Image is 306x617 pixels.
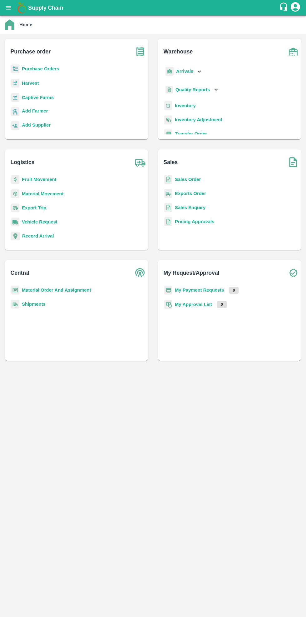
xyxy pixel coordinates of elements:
b: Logistics [11,158,35,167]
img: centralMaterial [11,286,19,295]
img: home [5,19,14,30]
img: whTransfer [164,129,172,138]
a: Vehicle Request [22,219,57,224]
img: vehicle [11,218,19,227]
div: customer-support [279,2,290,13]
a: Sales Order [175,177,201,182]
b: Quality Reports [175,87,210,92]
a: Pricing Approvals [175,219,214,224]
img: sales [164,217,172,226]
img: truck [132,154,148,170]
img: shipments [164,189,172,198]
img: soSales [285,154,301,170]
img: warehouse [285,44,301,59]
b: Warehouse [164,47,193,56]
a: Supply Chain [28,3,279,12]
b: Supply Chain [28,5,63,11]
a: Add Supplier [22,122,51,130]
a: Record Arrival [22,233,54,238]
b: Add Farmer [22,108,48,113]
img: check [285,265,301,281]
p: 0 [217,301,227,308]
a: My Payment Requests [175,288,224,293]
img: logo [16,2,28,14]
b: Sales [164,158,178,167]
img: qualityReport [165,86,173,94]
img: delivery [11,203,19,213]
b: Purchase order [11,47,51,56]
a: Fruit Movement [22,177,57,182]
a: Transfer Order [175,131,207,136]
a: Harvest [22,81,39,86]
div: Arrivals [164,64,203,78]
button: open drawer [1,1,16,15]
p: 0 [229,287,239,294]
b: My Request/Approval [164,268,220,277]
img: material [11,189,19,198]
img: sales [164,203,172,212]
a: Inventory [175,103,196,108]
a: Purchase Orders [22,66,59,71]
img: payment [164,286,172,295]
img: approval [164,300,172,309]
img: shipments [11,300,19,309]
b: Central [11,268,29,277]
img: whInventory [164,101,172,110]
img: harvest [11,78,19,88]
div: account of current user [290,1,301,14]
img: recordArrival [11,232,20,240]
b: Arrivals [176,69,193,74]
a: Captive Farms [22,95,54,100]
img: supplier [11,121,19,130]
a: Shipments [22,302,46,307]
img: inventory [164,115,172,124]
img: farmer [11,107,19,116]
a: Export Trip [22,205,46,210]
a: Exports Order [175,191,206,196]
a: Material Movement [22,191,64,196]
b: Home [19,22,32,27]
a: Add Farmer [22,108,48,116]
img: harvest [11,93,19,102]
a: Material Order And Assignment [22,288,91,293]
img: whArrival [165,67,174,76]
a: Inventory Adjustment [175,117,222,122]
b: Add Supplier [22,123,51,128]
img: fruit [11,175,19,184]
div: Quality Reports [164,83,220,96]
a: Sales Enquiry [175,205,205,210]
img: central [132,265,148,281]
img: purchase [132,44,148,59]
img: reciept [11,64,19,73]
img: sales [164,175,172,184]
a: My Approval List [175,302,212,307]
